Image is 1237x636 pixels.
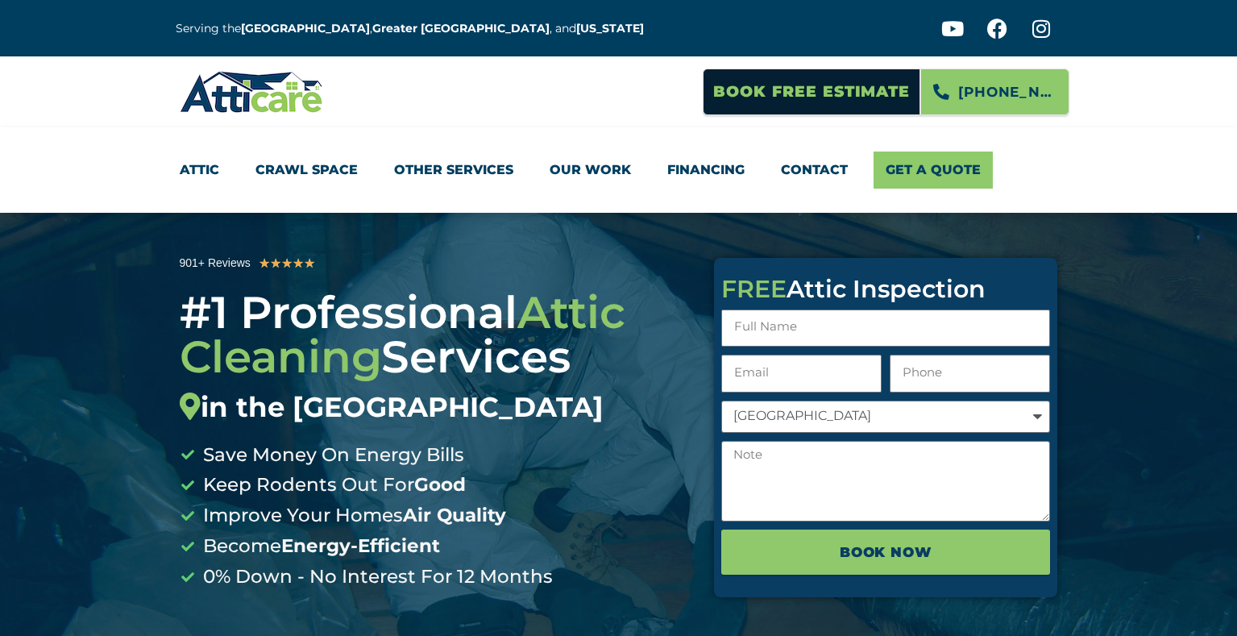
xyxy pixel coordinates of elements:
a: Get A Quote [874,152,993,189]
span: Save Money On Energy Bills [199,440,464,471]
div: #1 Professional Services [180,290,691,424]
span: BOOK NOW [840,538,932,566]
span: FREE [721,274,787,304]
b: Air Quality [403,504,506,526]
span: Become [199,531,440,562]
input: Full Name [721,310,1050,347]
a: Our Work [550,152,631,189]
a: Book Free Estimate [703,69,920,115]
a: Greater [GEOGRAPHIC_DATA] [372,21,550,35]
i: ★ [304,253,315,274]
a: [US_STATE] [576,21,644,35]
div: 5/5 [259,253,315,274]
i: ★ [270,253,281,274]
a: Contact [781,152,848,189]
a: [GEOGRAPHIC_DATA] [241,21,370,35]
span: [PHONE_NUMBER] [958,78,1056,106]
span: Keep Rodents Out For [199,470,466,501]
i: ★ [259,253,270,274]
b: Good [414,473,466,496]
i: ★ [293,253,304,274]
p: Serving the , , and [176,19,656,38]
b: Energy-Efficient [281,534,440,557]
i: ★ [281,253,293,274]
input: Only numbers and phone characters (#, -, *, etc) are accepted. [890,355,1050,393]
a: [PHONE_NUMBER] [920,69,1069,115]
a: Attic [180,152,219,189]
nav: Menu [180,152,1058,189]
span: 0% Down - No Interest For 12 Months [199,562,553,592]
div: Attic Inspection [721,277,1050,301]
input: Email [721,355,882,393]
span: Attic Cleaning [180,285,625,384]
a: Crawl Space [255,152,358,189]
a: Other Services [394,152,513,189]
span: Book Free Estimate [713,77,910,107]
div: in the [GEOGRAPHIC_DATA] [180,391,691,424]
span: Improve Your Homes [199,501,506,531]
button: BOOK NOW [721,530,1050,575]
a: Financing [667,152,745,189]
div: 901+ Reviews [180,254,251,272]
